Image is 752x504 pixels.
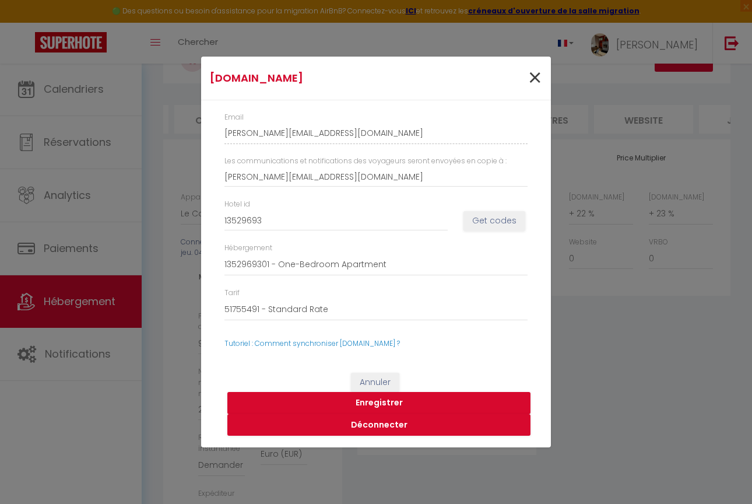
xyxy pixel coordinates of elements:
[224,112,244,123] label: Email
[224,243,272,254] label: Hébergement
[463,211,525,231] button: Get codes
[227,392,530,414] button: Enregistrer
[224,288,240,299] label: Tarif
[528,61,542,96] span: ×
[9,5,44,40] button: Ouvrir le widget de chat LiveChat
[224,199,250,210] label: Hotel id
[224,156,507,167] label: Les communications et notifications des voyageurs seront envoyées en copie à :
[224,338,400,348] a: Tutoriel : Comment synchroniser [DOMAIN_NAME] ?
[210,70,426,86] h4: [DOMAIN_NAME]
[528,66,542,91] button: Close
[351,373,399,393] button: Annuler
[227,414,530,436] button: Déconnecter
